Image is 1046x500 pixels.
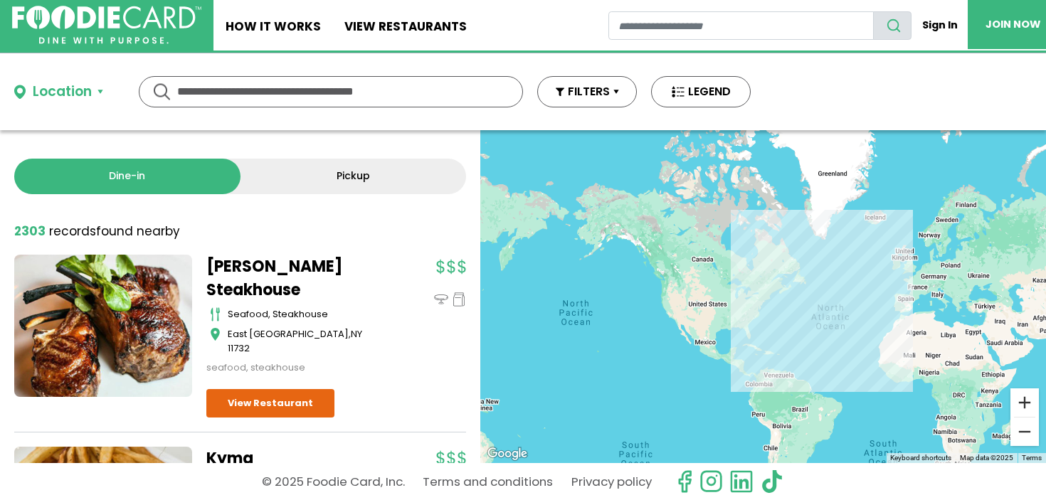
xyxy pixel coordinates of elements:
img: map_icon.svg [210,327,221,341]
div: Location [33,82,92,102]
button: search [873,11,912,40]
button: Keyboard shortcuts [890,453,951,463]
button: Zoom out [1010,417,1039,446]
div: , [228,327,384,355]
img: linkedin.svg [729,469,754,494]
a: [PERSON_NAME] Steakhouse [206,255,384,302]
a: Sign In [912,11,968,39]
a: Terms [1022,454,1042,462]
a: Dine-in [14,159,241,194]
img: tiktok.svg [760,469,784,494]
img: dinein_icon.svg [434,292,448,307]
a: Terms and conditions [423,469,553,494]
div: seafood, steakhouse [228,307,384,321]
a: Open this area in Google Maps (opens a new window) [484,445,531,463]
img: cutlery_icon.svg [210,307,221,321]
img: FoodieCard; Eat, Drink, Save, Donate [12,6,201,44]
svg: check us out on facebook [672,469,697,494]
img: Google [484,445,531,463]
div: found nearby [14,223,180,241]
img: pickup_icon.svg [452,292,466,307]
p: © 2025 Foodie Card, Inc. [262,469,405,494]
strong: 2303 [14,223,46,240]
a: Pickup [241,159,467,194]
span: NY [351,327,362,341]
a: View Restaurant [206,389,334,417]
button: Location [14,82,103,102]
span: 11732 [228,341,250,355]
button: LEGEND [651,76,751,107]
a: Kyma [206,447,384,470]
button: FILTERS [537,76,637,107]
span: Map data ©2025 [960,454,1013,462]
input: restaurant search [608,11,874,40]
span: records [49,223,96,240]
button: Zoom in [1010,388,1039,417]
div: seafood, steakhouse [206,361,384,375]
a: Privacy policy [571,469,652,494]
span: East [GEOGRAPHIC_DATA] [228,327,349,341]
